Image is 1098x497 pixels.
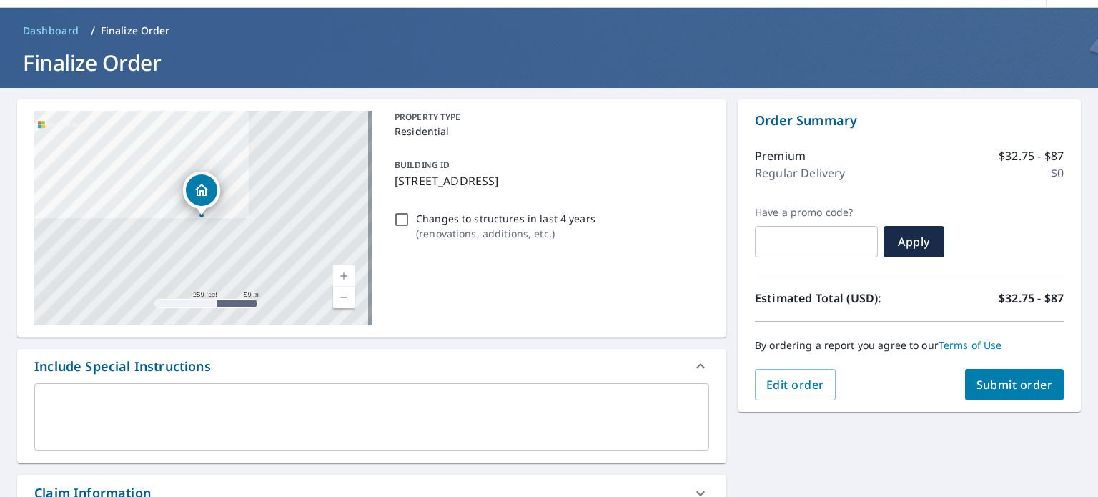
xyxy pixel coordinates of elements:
[183,172,220,216] div: Dropped pin, building 1, Residential property, 15 S River Ln Geneva, IL 60134
[17,19,85,42] a: Dashboard
[395,124,703,139] p: Residential
[755,206,878,219] label: Have a promo code?
[884,226,944,257] button: Apply
[416,211,595,226] p: Changes to structures in last 4 years
[23,24,79,38] span: Dashboard
[34,357,211,376] div: Include Special Instructions
[395,172,703,190] p: [STREET_ADDRESS]
[395,159,450,171] p: BUILDING ID
[755,111,1064,130] p: Order Summary
[333,287,355,308] a: Current Level 17, Zoom Out
[755,164,845,182] p: Regular Delivery
[755,339,1064,352] p: By ordering a report you agree to our
[395,111,703,124] p: PROPERTY TYPE
[333,265,355,287] a: Current Level 17, Zoom In
[939,338,1002,352] a: Terms of Use
[976,377,1053,393] span: Submit order
[766,377,824,393] span: Edit order
[91,22,95,39] li: /
[755,147,806,164] p: Premium
[895,234,933,250] span: Apply
[965,369,1064,400] button: Submit order
[416,226,595,241] p: ( renovations, additions, etc. )
[17,349,726,383] div: Include Special Instructions
[999,147,1064,164] p: $32.75 - $87
[17,19,1081,42] nav: breadcrumb
[755,369,836,400] button: Edit order
[999,290,1064,307] p: $32.75 - $87
[755,290,909,307] p: Estimated Total (USD):
[17,48,1081,77] h1: Finalize Order
[1051,164,1064,182] p: $0
[101,24,170,38] p: Finalize Order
